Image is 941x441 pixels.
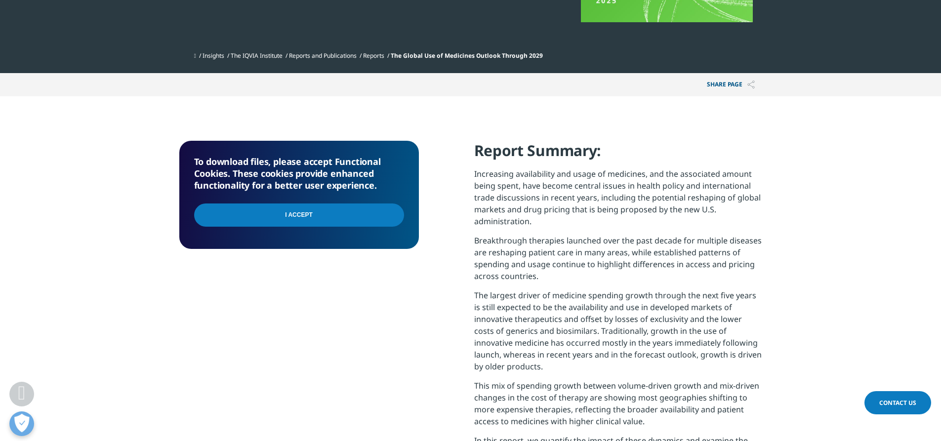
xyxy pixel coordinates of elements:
button: Share PAGEShare PAGE [699,73,762,96]
a: Insights [203,51,224,60]
input: I Accept [194,203,404,227]
img: Share PAGE [747,80,755,89]
button: Open Preferences [9,411,34,436]
a: The IQVIA Institute [231,51,283,60]
span: Contact Us [879,399,916,407]
span: The Global Use of Medicines Outlook Through 2029 [391,51,543,60]
a: Contact Us [864,391,931,414]
p: Increasing availability and usage of medicines, and the associated amount being spent, have becom... [474,168,762,235]
h5: To download files, please accept Functional Cookies. These cookies provide enhanced functionality... [194,156,404,191]
p: This mix of spending growth between volume-driven growth and mix-driven changes in the cost of th... [474,380,762,435]
a: Reports and Publications [289,51,357,60]
p: The largest driver of medicine spending growth through the next five years is still expected to b... [474,289,762,380]
a: Reports [363,51,384,60]
h4: Report Summary: [474,141,762,168]
p: Breakthrough therapies launched over the past decade for multiple diseases are reshaping patient ... [474,235,762,289]
p: Share PAGE [699,73,762,96]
